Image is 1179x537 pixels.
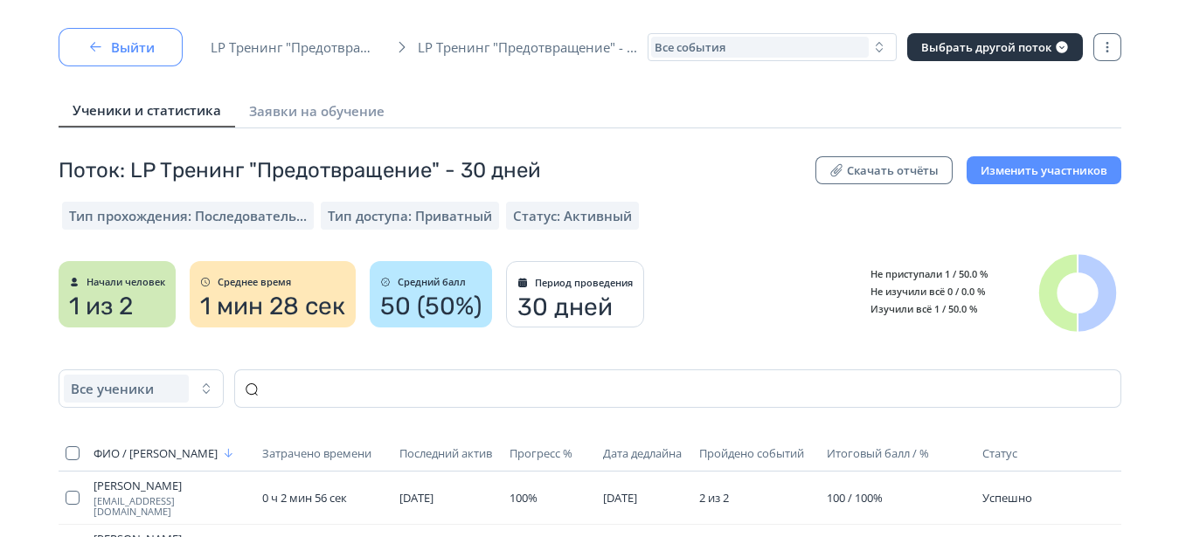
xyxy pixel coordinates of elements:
span: [EMAIL_ADDRESS][DOMAIN_NAME] [94,496,248,517]
span: LP Тренинг "Предотвращение" [211,38,386,56]
span: Затрачено времени [262,446,371,460]
span: Последний актив [399,446,492,460]
span: ФИО / [PERSON_NAME] [94,446,218,460]
span: Средний балл [398,277,466,287]
span: Тип доступа: Приватный [328,207,492,224]
span: Успешно [982,490,1032,506]
span: Не приступали 1 / 50.0 % [857,267,988,280]
span: 2 из 2 [699,490,729,506]
span: Период проведения [535,278,633,288]
span: [PERSON_NAME] [94,478,248,492]
span: Все ученики [71,380,154,397]
button: Дата дедлайна [603,443,685,464]
button: Итоговый балл / % [827,443,933,464]
span: 1 мин 28 сек [200,293,345,320]
span: 100 / 100% [827,490,883,506]
button: Выбрать другой поток [907,33,1083,61]
span: Статус [982,445,1017,461]
button: Изменить участников [967,156,1121,184]
a: [PERSON_NAME][EMAIL_ADDRESS][DOMAIN_NAME] [94,478,248,517]
span: [DATE] [399,490,433,506]
span: 0 ч 2 мин 56 сек [262,490,347,506]
span: Изучили всё 1 / 50.0 % [857,302,978,315]
button: Пройдено событий [699,443,808,464]
span: LP Тренинг "Предотвращение" - ... [418,38,648,56]
button: Последний актив [399,443,496,464]
button: Все события [648,33,897,61]
span: Все события [655,40,725,54]
span: Заявки на обучение [249,102,385,120]
button: ФИО / [PERSON_NAME] [94,443,239,464]
button: Выйти [59,28,183,66]
button: Скачать отчёты [815,156,953,184]
span: Статус: Активный [513,207,632,224]
button: Все ученики [59,369,224,408]
span: Ученики и статистика [73,101,221,119]
span: 30 дней [517,293,613,321]
span: [DATE] [603,490,637,506]
span: Тип прохождения: Последовательный режим [69,207,307,224]
span: Итоговый балл / % [827,446,929,460]
span: 1 из 2 [69,293,133,320]
button: Прогресс % [510,443,576,464]
span: 100% [510,490,537,506]
span: Поток: LP Тренинг "Предотвращение" - 30 дней [59,156,541,184]
span: Дата дедлайна [603,446,682,460]
button: Затрачено времени [262,443,375,464]
span: Не изучили всё 0 / 0.0 % [857,285,986,298]
span: Начали человек [87,277,165,287]
span: Среднее время [218,277,291,287]
span: 50 (50%) [380,293,482,320]
span: Прогресс % [510,446,572,460]
span: Пройдено событий [699,446,804,460]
